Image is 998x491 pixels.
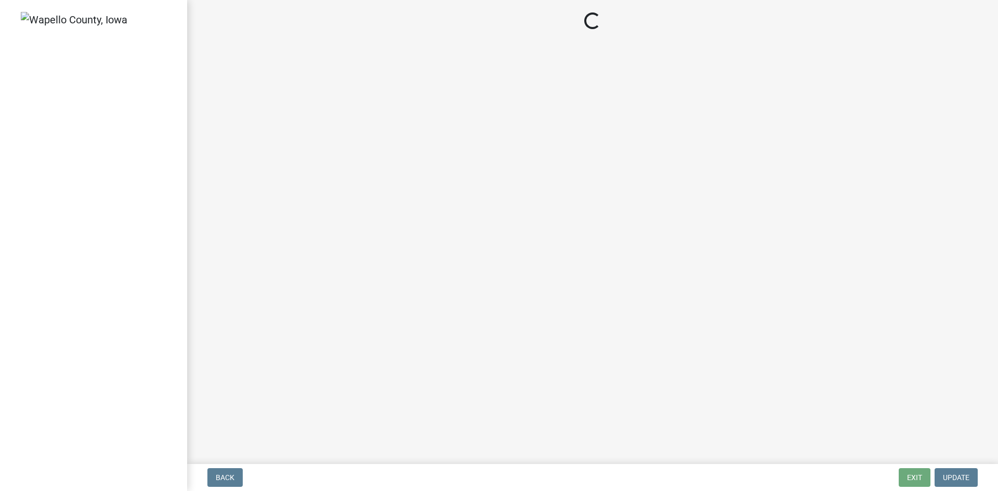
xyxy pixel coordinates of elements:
[216,473,234,482] span: Back
[943,473,969,482] span: Update
[935,468,978,487] button: Update
[21,12,127,28] img: Wapello County, Iowa
[207,468,243,487] button: Back
[899,468,930,487] button: Exit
